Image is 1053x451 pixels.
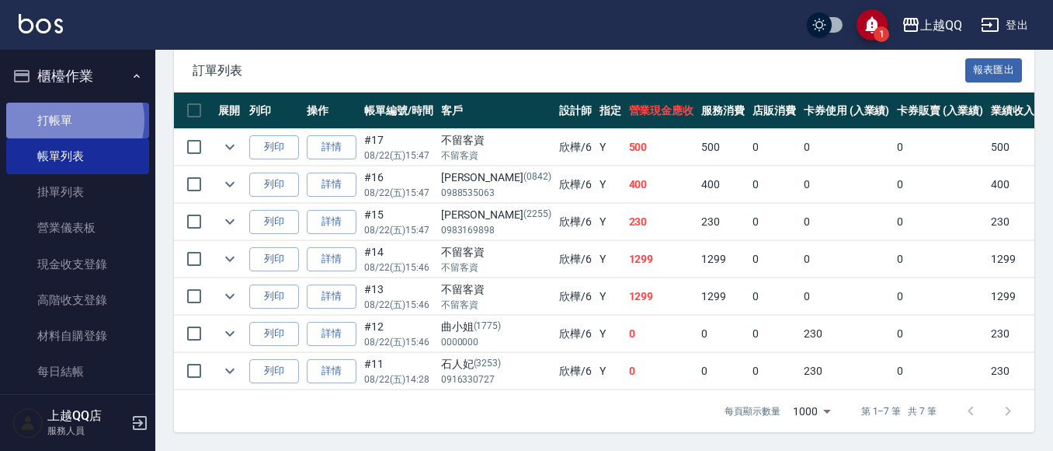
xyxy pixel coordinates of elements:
button: expand row [218,359,242,383]
td: #15 [360,204,437,240]
td: 230 [987,353,1038,390]
a: 現金收支登錄 [6,246,149,282]
button: expand row [218,285,242,308]
a: 詳情 [307,285,356,309]
td: 500 [625,129,698,166]
a: 高階收支登錄 [6,282,149,318]
td: 欣樺 /6 [555,204,596,240]
button: expand row [218,210,242,233]
td: Y [596,129,625,166]
th: 設計師 [555,93,596,129]
td: 0 [625,353,698,390]
p: 0916330727 [441,372,551,386]
td: 0 [749,241,800,278]
td: 1299 [697,241,749,278]
td: 230 [800,353,894,390]
td: 0 [749,129,800,166]
td: 0 [697,316,749,352]
div: 不留客資 [441,244,551,260]
td: 0 [749,204,800,240]
a: 報表匯出 [965,62,1023,77]
td: 欣樺 /6 [555,129,596,166]
td: 230 [987,316,1038,352]
div: 不留客資 [441,132,551,149]
p: 每頁顯示數量 [725,404,780,418]
a: 每日結帳 [6,354,149,390]
td: 欣樺 /6 [555,241,596,278]
td: Y [596,316,625,352]
td: 400 [987,166,1038,203]
td: 0 [800,278,894,315]
th: 帳單編號/時間 [360,93,437,129]
th: 店販消費 [749,93,800,129]
button: 登出 [975,11,1034,40]
td: Y [596,241,625,278]
td: 1299 [625,241,698,278]
td: 0 [749,166,800,203]
div: 1000 [787,390,836,432]
th: 服務消費 [697,93,749,129]
div: [PERSON_NAME] [441,170,551,186]
td: 230 [625,204,698,240]
td: #11 [360,353,437,390]
td: 230 [800,316,894,352]
a: 詳情 [307,173,356,197]
td: 0 [893,353,987,390]
td: 0 [749,353,800,390]
p: 08/22 (五) 15:47 [364,186,433,200]
th: 操作 [303,93,360,129]
td: 0 [800,241,894,278]
th: 展開 [214,93,245,129]
a: 營業儀表板 [6,210,149,246]
button: 櫃檯作業 [6,56,149,96]
a: 掛單列表 [6,174,149,210]
td: 1299 [625,278,698,315]
div: 不留客資 [441,281,551,298]
a: 詳情 [307,210,356,234]
td: 欣樺 /6 [555,278,596,315]
td: Y [596,166,625,203]
button: expand row [218,322,242,345]
p: 08/22 (五) 14:28 [364,372,433,386]
p: 第 1–7 筆 共 7 筆 [861,404,937,418]
div: 上越QQ [920,16,962,35]
td: 500 [987,129,1038,166]
td: 0 [749,316,800,352]
img: Logo [19,14,63,33]
p: (1775) [474,319,502,335]
a: 詳情 [307,322,356,346]
p: (2255) [523,207,551,223]
button: 列印 [249,210,299,234]
td: #12 [360,316,437,352]
td: 0 [893,278,987,315]
p: 0983169898 [441,223,551,237]
p: 08/22 (五) 15:46 [364,260,433,274]
td: 欣樺 /6 [555,353,596,390]
button: 報表匯出 [965,58,1023,82]
button: 列印 [249,247,299,271]
td: 1299 [987,241,1038,278]
p: 不留客資 [441,149,551,163]
a: 詳情 [307,247,356,271]
span: 1 [874,26,889,42]
p: 不留客資 [441,260,551,274]
td: 1299 [987,278,1038,315]
td: 0 [893,166,987,203]
p: 08/22 (五) 15:46 [364,335,433,349]
th: 列印 [245,93,303,129]
th: 客戶 [437,93,555,129]
img: Person [12,407,43,439]
th: 指定 [596,93,625,129]
p: 08/22 (五) 15:46 [364,298,433,312]
td: 0 [893,316,987,352]
td: 400 [625,166,698,203]
p: 0988535063 [441,186,551,200]
td: #13 [360,278,437,315]
td: 0 [697,353,749,390]
td: 欣樺 /6 [555,316,596,352]
button: 列印 [249,285,299,309]
p: 0000000 [441,335,551,349]
a: 打帳單 [6,103,149,138]
td: #16 [360,166,437,203]
td: 400 [697,166,749,203]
